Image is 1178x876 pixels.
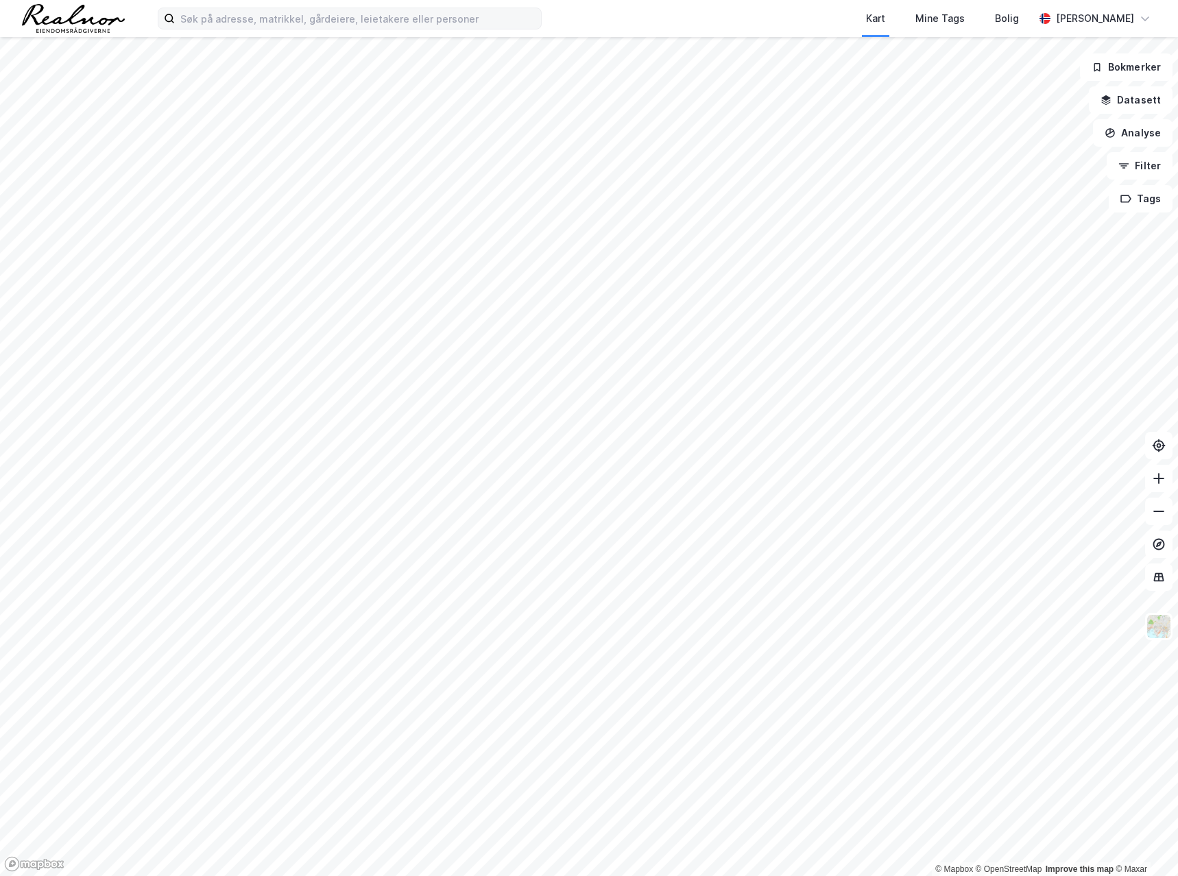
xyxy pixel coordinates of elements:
[4,856,64,872] a: Mapbox homepage
[22,4,125,33] img: realnor-logo.934646d98de889bb5806.png
[1046,864,1114,874] a: Improve this map
[995,10,1019,27] div: Bolig
[1146,613,1172,640] img: Z
[1056,10,1134,27] div: [PERSON_NAME]
[175,8,541,29] input: Søk på adresse, matrikkel, gårdeiere, leietakere eller personer
[866,10,885,27] div: Kart
[1107,152,1173,180] button: Filter
[1109,185,1173,212] button: Tags
[1089,86,1173,114] button: Datasett
[1109,810,1178,876] div: Kontrollprogram for chat
[976,864,1042,874] a: OpenStreetMap
[1080,53,1173,81] button: Bokmerker
[935,864,973,874] a: Mapbox
[915,10,965,27] div: Mine Tags
[1093,119,1173,147] button: Analyse
[1109,810,1178,876] iframe: Chat Widget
